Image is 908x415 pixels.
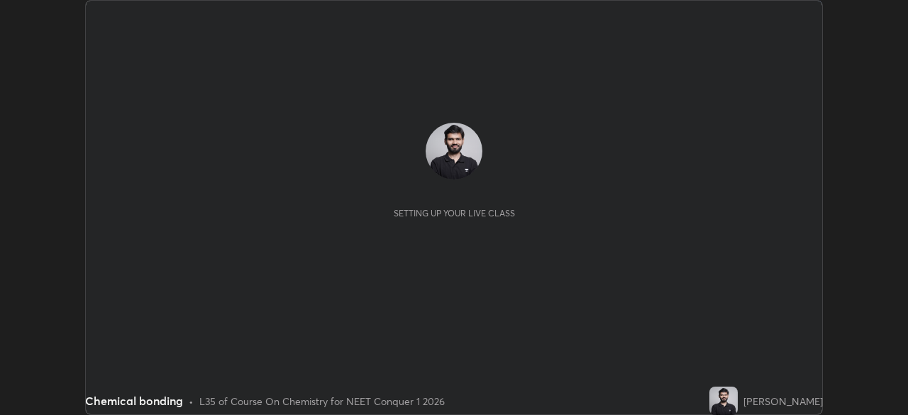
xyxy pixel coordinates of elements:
[85,392,183,409] div: Chemical bonding
[394,208,515,218] div: Setting up your live class
[743,394,823,409] div: [PERSON_NAME]
[199,394,445,409] div: L35 of Course On Chemistry for NEET Conquer 1 2026
[426,123,482,179] img: 0c83c29822bb4980a4694bc9a4022f43.jpg
[709,387,738,415] img: 0c83c29822bb4980a4694bc9a4022f43.jpg
[189,394,194,409] div: •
